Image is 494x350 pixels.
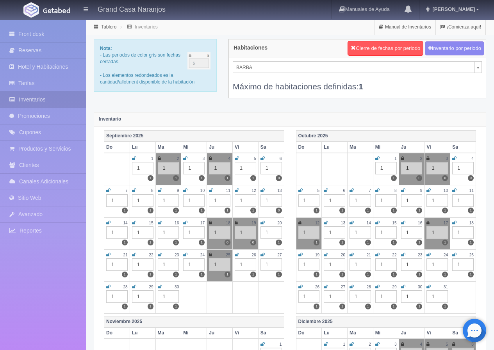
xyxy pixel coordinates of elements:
small: 30 [175,285,179,289]
label: 1 [339,240,345,245]
small: 18 [469,221,474,225]
h4: Grand Casa Naranjos [98,4,166,14]
div: 1 [106,226,128,239]
div: 1 [183,258,205,271]
label: 1 [391,175,397,181]
label: 1 [391,304,397,309]
th: Diciembre 2025 [296,316,476,327]
label: 1 [122,240,128,245]
th: Sa [450,142,476,153]
label: 1 [339,208,345,213]
div: 1 [106,258,128,271]
div: - Las periodos de color gris son fechas cerradas. - Los elementos redondeados es la cantidad/allo... [94,39,217,92]
div: 1 [132,162,153,174]
small: 12 [251,188,256,193]
label: 1 [442,304,448,309]
small: 7 [125,188,128,193]
label: 1 [314,304,319,309]
small: 18 [226,221,230,225]
div: 1 [324,258,345,271]
small: 9 [420,188,423,193]
div: 1 [209,258,230,271]
div: 1 [452,194,474,207]
div: 1 [452,162,474,174]
small: 6 [471,342,474,346]
label: 0 [416,175,422,181]
label: 1 [276,240,282,245]
div: 1 [298,194,320,207]
label: 1 [314,208,319,213]
span: [PERSON_NAME] [430,6,475,12]
div: 1 [426,226,448,239]
div: 1 [426,162,448,174]
small: 19 [251,221,256,225]
small: 28 [123,285,127,289]
strong: Inventario [99,116,121,122]
small: 5 [317,188,320,193]
small: 1 [151,156,153,161]
label: 1 [122,208,128,213]
small: 4 [471,156,474,161]
label: 0 [468,175,474,181]
th: Sa [450,327,476,339]
small: 3 [394,342,397,346]
label: 1 [199,272,205,277]
span: BARBA [236,62,471,73]
small: 10 [444,188,448,193]
label: 1 [173,175,179,181]
div: 1 [260,258,282,271]
b: Nota: [100,46,112,51]
small: 25 [226,253,230,257]
small: 5 [254,156,256,161]
small: 21 [367,253,371,257]
small: 17 [444,221,448,225]
label: 1 [339,304,345,309]
th: Sa [258,142,284,153]
small: 31 [444,285,448,289]
button: Cierre de fechas por periodo [348,41,423,56]
label: 1 [148,304,153,309]
small: 29 [149,285,153,289]
div: 1 [375,226,397,239]
th: Ma [348,142,373,153]
small: 13 [341,221,345,225]
small: 23 [175,253,179,257]
small: 16 [175,221,179,225]
label: 1 [391,240,397,245]
label: 1 [199,240,205,245]
small: 11 [226,188,230,193]
label: 1 [148,272,153,277]
th: Vi [232,327,258,339]
small: 17 [200,221,205,225]
th: Vi [424,142,450,153]
label: 1 [365,240,371,245]
h4: Habitaciones [234,45,268,51]
label: 1 [173,240,179,245]
small: 4 [420,342,423,346]
div: 1 [375,290,397,303]
div: 1 [235,162,256,174]
div: 1 [260,226,282,239]
div: 1 [452,258,474,271]
small: 7 [369,188,371,193]
small: 8 [394,188,397,193]
small: 4 [228,156,230,161]
small: 8 [151,188,153,193]
div: 1 [209,194,230,207]
label: 1 [225,272,230,277]
th: Vi [424,327,450,339]
label: 1 [250,272,256,277]
label: 1 [442,208,448,213]
label: 0 [225,240,230,245]
small: 26 [315,285,319,289]
th: Mi [373,327,399,339]
small: 16 [418,221,422,225]
a: Tablero [101,24,116,30]
th: Ju [399,327,424,339]
label: 1 [173,272,179,277]
small: 24 [444,253,448,257]
label: 1 [225,208,230,213]
div: 1 [183,194,205,207]
label: 1 [416,272,422,277]
small: 14 [123,221,127,225]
